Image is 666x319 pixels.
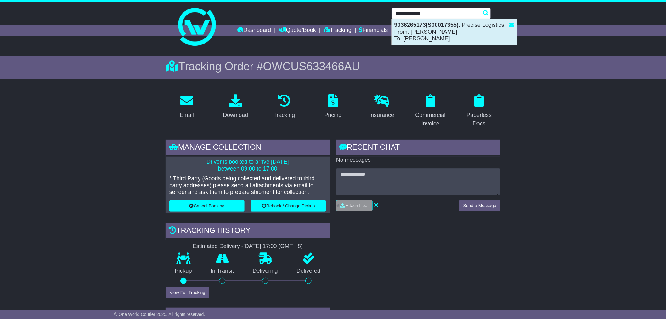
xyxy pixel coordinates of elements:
[201,268,244,275] p: In Transit
[458,92,500,130] a: Paperless Docs
[169,159,326,172] p: Driver is booked to arrive [DATE] between 09:00 to 17:00
[336,140,500,157] div: RECENT CHAT
[324,25,352,36] a: Tracking
[114,312,205,317] span: © One World Courier 2025. All rights reserved.
[287,268,330,275] p: Delivered
[369,111,394,119] div: Insurance
[166,287,209,298] button: View Full Tracking
[336,157,500,164] p: No messages
[394,22,459,28] strong: 9036265173(S00017355)
[176,92,198,122] a: Email
[169,200,245,212] button: Cancel Booking
[243,268,287,275] p: Delivering
[223,111,248,119] div: Download
[269,92,299,122] a: Tracking
[413,111,448,128] div: Commercial Invoice
[462,111,496,128] div: Paperless Docs
[166,243,330,250] div: Estimated Delivery -
[359,25,388,36] a: Financials
[166,223,330,240] div: Tracking history
[320,92,346,122] a: Pricing
[459,200,500,211] button: Send a Message
[324,111,341,119] div: Pricing
[251,200,326,212] button: Rebook / Change Pickup
[365,92,398,122] a: Insurance
[237,25,271,36] a: Dashboard
[166,140,330,157] div: Manage collection
[219,92,252,122] a: Download
[166,268,201,275] p: Pickup
[392,19,517,45] div: : Precise Logistics From: [PERSON_NAME] To: [PERSON_NAME]
[243,243,303,250] div: [DATE] 17:00 (GMT +8)
[169,175,326,196] p: * Third Party (Goods being collected and delivered to third party addresses) please send all atta...
[409,92,452,130] a: Commercial Invoice
[279,25,316,36] a: Quote/Book
[180,111,194,119] div: Email
[263,60,360,73] span: OWCUS633466AU
[166,60,500,73] div: Tracking Order #
[274,111,295,119] div: Tracking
